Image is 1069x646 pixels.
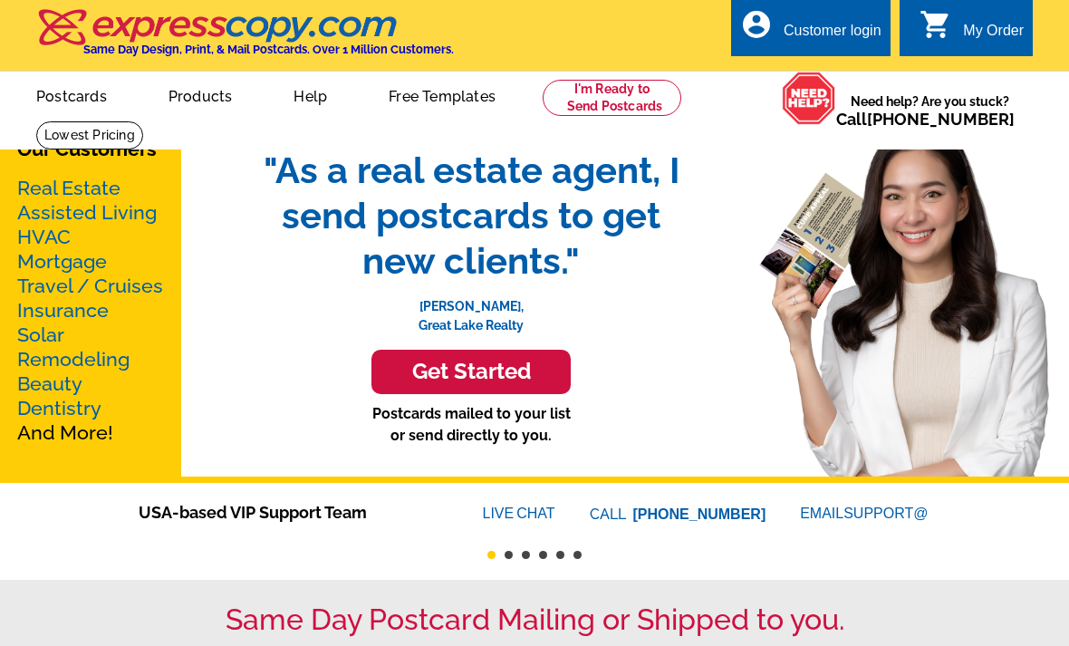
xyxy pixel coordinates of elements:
[360,73,525,116] a: Free Templates
[836,110,1015,129] span: Call
[920,20,1024,43] a: shopping_cart My Order
[782,72,836,125] img: help
[140,73,262,116] a: Products
[800,506,930,521] a: EMAILSUPPORT@
[17,299,109,322] a: Insurance
[17,348,130,371] a: Remodeling
[17,201,157,224] a: Assisted Living
[7,73,136,116] a: Postcards
[17,372,82,395] a: Beauty
[920,8,952,41] i: shopping_cart
[836,92,1024,129] span: Need help? Are you stuck?
[245,350,698,394] a: Get Started
[17,397,101,419] a: Dentistry
[867,110,1015,129] a: [PHONE_NUMBER]
[245,284,698,335] p: [PERSON_NAME], Great Lake Realty
[36,603,1033,637] h1: Same Day Postcard Mailing or Shipped to you.
[740,8,773,41] i: account_circle
[17,176,164,445] p: And More!
[83,43,454,56] h4: Same Day Design, Print, & Mail Postcards. Over 1 Million Customers.
[139,500,429,525] span: USA-based VIP Support Team
[36,22,454,56] a: Same Day Design, Print, & Mail Postcards. Over 1 Million Customers.
[245,403,698,447] p: Postcards mailed to your list or send directly to you.
[265,73,356,116] a: Help
[483,503,517,525] font: LIVE
[522,551,530,559] button: 3 of 6
[784,23,881,48] div: Customer login
[483,506,555,521] a: LIVECHAT
[963,23,1024,48] div: My Order
[505,551,513,559] button: 2 of 6
[245,148,698,284] span: "As a real estate agent, I send postcards to get new clients."
[539,551,547,559] button: 4 of 6
[394,359,548,385] h3: Get Started
[573,551,582,559] button: 6 of 6
[843,503,930,525] font: SUPPORT@
[556,551,564,559] button: 5 of 6
[740,20,881,43] a: account_circle Customer login
[17,323,64,346] a: Solar
[487,551,496,559] button: 1 of 6
[590,504,629,525] font: CALL
[17,226,71,248] a: HVAC
[633,506,766,522] a: [PHONE_NUMBER]
[17,177,120,199] a: Real Estate
[17,275,163,297] a: Travel / Cruises
[17,250,107,273] a: Mortgage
